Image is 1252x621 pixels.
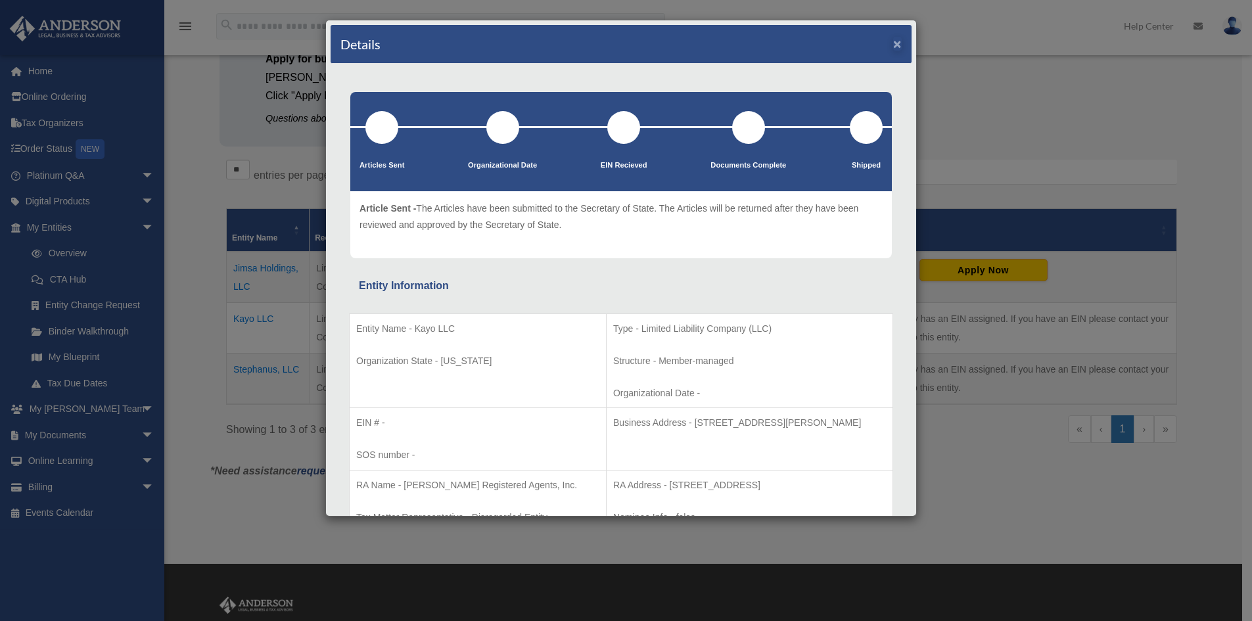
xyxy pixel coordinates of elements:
p: Type - Limited Liability Company (LLC) [613,321,886,337]
p: RA Name - [PERSON_NAME] Registered Agents, Inc. [356,477,599,494]
button: × [893,37,902,51]
p: Tax Matter Representative - Disregarded Entity [356,509,599,526]
span: Article Sent - [359,203,416,214]
p: Entity Name - Kayo LLC [356,321,599,337]
p: Business Address - [STREET_ADDRESS][PERSON_NAME] [613,415,886,431]
p: Documents Complete [710,159,786,172]
p: Nominee Info - false [613,509,886,526]
p: RA Address - [STREET_ADDRESS] [613,477,886,494]
p: EIN Recieved [601,159,647,172]
p: SOS number - [356,447,599,463]
p: Organizational Date - [613,385,886,402]
p: EIN # - [356,415,599,431]
div: Entity Information [359,277,883,295]
h4: Details [340,35,381,53]
p: Organization State - [US_STATE] [356,353,599,369]
p: Structure - Member-managed [613,353,886,369]
p: Shipped [850,159,883,172]
p: The Articles have been submitted to the Secretary of State. The Articles will be returned after t... [359,200,883,233]
p: Articles Sent [359,159,404,172]
p: Organizational Date [468,159,537,172]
